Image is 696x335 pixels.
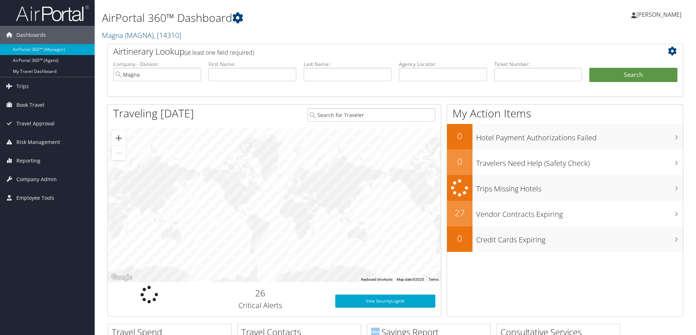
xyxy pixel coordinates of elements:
h1: AirPortal 360™ Dashboard [102,10,493,26]
h3: Vendor Contracts Expiring [476,206,683,219]
label: Company - Division: [113,61,201,68]
img: airportal-logo.png [16,5,89,22]
label: First Name: [209,61,297,68]
h3: Trips Missing Hotels [476,180,683,194]
a: [PERSON_NAME] [631,4,689,26]
span: Book Travel [16,96,44,114]
span: Travel Approval [16,114,55,133]
h3: Travelers Need Help (Safety Check) [476,155,683,168]
h2: Airtinerary Lookup [113,45,629,58]
input: Search for Traveler [308,108,435,122]
h2: 0 [447,232,472,245]
h3: Critical Alerts [197,300,324,311]
span: , [ 14310 ] [154,30,181,40]
span: (at least one field required) [185,48,254,57]
h2: 26 [197,287,324,299]
span: Dashboards [16,26,46,44]
label: Agency Locator: [399,61,487,68]
img: Google [110,273,134,282]
button: Zoom in [111,131,126,145]
a: Trips Missing Hotels [447,175,683,201]
button: Search [589,68,677,82]
a: 27Vendor Contracts Expiring [447,201,683,226]
button: Keyboard shortcuts [361,277,392,282]
span: Employee Tools [16,189,54,207]
a: 0Credit Cards Expiring [447,226,683,252]
span: ( MAGNA ) [125,30,154,40]
span: Trips [16,77,29,96]
button: Zoom out [111,146,126,160]
span: Company Admin [16,170,57,188]
h3: Credit Cards Expiring [476,231,683,245]
h3: Hotel Payment Authorizations Failed [476,129,683,143]
a: View SecurityLogic® [335,295,435,308]
a: Magna [102,30,181,40]
a: 0Hotel Payment Authorizations Failed [447,124,683,149]
a: 0Travelers Need Help (Safety Check) [447,149,683,175]
h2: 0 [447,130,472,142]
span: [PERSON_NAME] [636,11,681,19]
span: Map data ©2025 [397,277,424,281]
a: Open this area in Google Maps (opens a new window) [110,273,134,282]
a: Terms (opens in new tab) [428,277,439,281]
h1: My Action Items [447,106,683,121]
h2: 0 [447,155,472,168]
h2: 27 [447,207,472,219]
label: Ticket Number: [494,61,582,68]
label: Last Name: [304,61,392,68]
h1: Traveling [DATE] [113,106,194,121]
span: Risk Management [16,133,60,151]
span: Reporting [16,152,40,170]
